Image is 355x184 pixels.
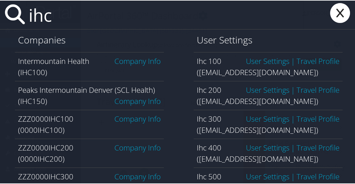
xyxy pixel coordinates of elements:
[197,55,221,65] span: Ihc 100
[246,113,289,123] a: User Settings
[297,84,339,94] a: View OBT Profile
[197,84,221,94] span: Ihc 200
[18,55,89,65] span: Intermountain Health
[289,55,297,65] span: |
[18,124,161,135] div: (0000IHC100)
[246,142,289,152] a: User Settings
[18,33,161,46] h1: Companies
[297,55,339,65] a: View OBT Profile
[289,113,297,123] span: |
[297,142,339,152] a: View OBT Profile
[114,55,161,65] a: Company Info
[18,113,73,123] span: ZZZ0000IHC100
[18,66,161,77] div: (IHC100)
[289,171,297,181] span: |
[246,171,289,181] a: User Settings
[197,113,221,123] span: Ihc 300
[197,66,339,77] div: ([EMAIL_ADDRESS][DOMAIN_NAME])
[197,171,221,181] span: Ihc 500
[114,113,161,123] a: Company Info
[114,171,161,181] a: Company Info
[197,153,339,164] div: ([EMAIL_ADDRESS][DOMAIN_NAME])
[18,84,155,94] span: Peaks Intermountain Denver (SCL Health)
[18,153,161,164] div: (0000IHC200)
[289,142,297,152] span: |
[197,95,339,106] div: ([EMAIL_ADDRESS][DOMAIN_NAME])
[18,171,73,181] span: ZZZ0000IHC300
[114,142,161,152] a: Company Info
[246,84,289,94] a: User Settings
[289,84,297,94] span: |
[18,142,73,152] span: ZZZ0000IHC200
[297,171,339,181] a: View OBT Profile
[114,95,161,105] a: Company Info
[297,113,339,123] a: View OBT Profile
[197,33,339,46] h1: User Settings
[246,55,289,65] a: User Settings
[197,124,339,135] div: ([EMAIL_ADDRESS][DOMAIN_NAME])
[197,142,221,152] span: Ihc 400
[18,95,161,106] div: (IHC150)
